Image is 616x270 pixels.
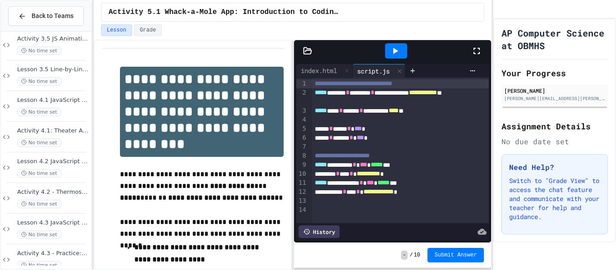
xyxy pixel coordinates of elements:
[296,188,308,197] div: 12
[414,252,420,259] span: 10
[17,35,89,43] span: Activity 3.5 JS Animation Virtual Aquarium
[17,108,61,116] span: No time set
[296,178,308,188] div: 11
[296,197,308,206] div: 13
[32,11,74,21] span: Back to Teams
[501,27,608,52] h1: AP Computer Science at OBMHS
[296,206,308,215] div: 14
[17,158,89,165] span: Lesson 4.2 JavaScript Loops (Iteration)
[353,64,405,78] div: script.js
[401,251,408,260] span: -
[428,248,484,262] button: Submit Answer
[17,188,89,196] span: Activity 4.2 - Thermostat App Create Variables and Conditionals
[296,124,308,133] div: 5
[17,77,61,86] span: No time set
[296,115,308,124] div: 4
[109,7,340,18] span: Activity 5.1 Whack-a-Mole App: Introduction to Coding a Complete Create Performance Task
[504,95,605,102] div: [PERSON_NAME][EMAIL_ADDRESS][PERSON_NAME][DOMAIN_NAME]
[296,64,353,78] div: index.html
[296,169,308,178] div: 10
[296,151,308,160] div: 8
[409,252,413,259] span: /
[501,67,608,79] h2: Your Progress
[17,250,89,257] span: Activity 4.3 - Practice: Kitty App
[134,24,162,36] button: Grade
[353,66,394,76] div: script.js
[501,120,608,133] h2: Assignment Details
[17,169,61,178] span: No time set
[8,6,84,26] button: Back to Teams
[17,96,89,104] span: Lesson 4.1 JavaScript Conditional Statements
[17,230,61,239] span: No time set
[501,136,608,147] div: No due date set
[296,160,308,169] div: 9
[17,127,89,135] span: Activity 4.1: Theater Admission App
[17,219,89,227] span: Lesson 4.3 JavaScript Errors
[296,133,308,142] div: 6
[299,225,340,238] div: History
[296,66,341,75] div: index.html
[296,79,308,88] div: 1
[17,46,61,55] span: No time set
[17,261,61,270] span: No time set
[435,252,477,259] span: Submit Answer
[296,88,308,106] div: 2
[296,106,308,115] div: 3
[17,138,61,147] span: No time set
[17,200,61,208] span: No time set
[296,142,308,151] div: 7
[17,66,89,73] span: Lesson 3.5 Line-by-Line Explanation of Animation Virtual Aquarium
[504,87,605,95] div: [PERSON_NAME]
[101,24,132,36] button: Lesson
[509,162,600,173] h3: Need Help?
[509,176,600,221] p: Switch to "Grade View" to access the chat feature and communicate with your teacher for help and ...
